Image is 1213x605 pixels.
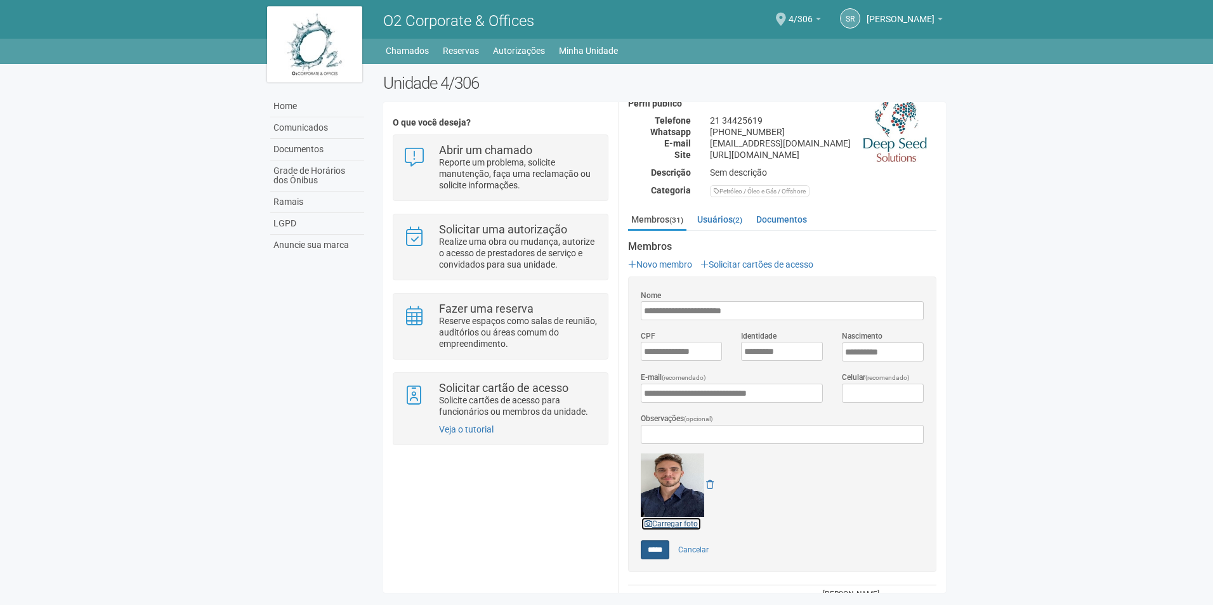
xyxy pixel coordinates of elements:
[641,413,713,425] label: Observações
[403,224,598,270] a: Solicitar uma autorização Realize uma obra ou mudança, autorize o acesso de prestadores de serviç...
[700,149,946,160] div: [URL][DOMAIN_NAME]
[270,192,364,213] a: Ramais
[628,259,692,270] a: Novo membro
[655,115,691,126] strong: Telefone
[443,42,479,60] a: Reservas
[662,374,706,381] span: (recomendado)
[650,127,691,137] strong: Whatsapp
[439,143,532,157] strong: Abrir um chamado
[383,12,534,30] span: O2 Corporate & Offices
[493,42,545,60] a: Autorizações
[628,99,936,108] h4: Perfil público
[671,540,716,559] a: Cancelar
[700,115,946,126] div: 21 34425619
[789,16,821,26] a: 4/306
[840,8,860,29] a: SR
[674,150,691,160] strong: Site
[733,216,742,224] small: (2)
[700,259,813,270] a: Solicitar cartões de acesso
[439,223,567,236] strong: Solicitar uma autorização
[865,374,910,381] span: (recomendado)
[270,139,364,160] a: Documentos
[403,145,598,191] a: Abrir um chamado Reporte um problema, solicite manutenção, faça uma reclamação ou solicite inform...
[694,210,745,229] a: Usuários(2)
[641,517,702,531] a: Carregar foto
[641,453,704,517] img: GetFile
[270,160,364,192] a: Grade de Horários dos Ônibus
[700,138,946,149] div: [EMAIL_ADDRESS][DOMAIN_NAME]
[270,213,364,235] a: LGPD
[439,424,494,434] a: Veja o tutorial
[383,74,946,93] h2: Unidade 4/306
[439,236,598,270] p: Realize uma obra ou mudança, autorize o acesso de prestadores de serviço e convidados para sua un...
[386,42,429,60] a: Chamados
[867,2,934,24] span: Sandro Ricardo Santos da Silva
[267,6,362,82] img: logo.jpg
[706,479,714,490] a: Remover
[439,381,568,394] strong: Solicitar cartão de acesso
[684,415,713,422] span: (opcional)
[641,330,655,342] label: CPF
[700,167,946,178] div: Sem descrição
[628,210,686,231] a: Membros(31)
[651,167,691,178] strong: Descrição
[641,290,661,301] label: Nome
[867,16,943,26] a: [PERSON_NAME]
[789,2,813,24] span: 4/306
[403,382,598,417] a: Solicitar cartão de acesso Solicite cartões de acesso para funcionários ou membros da unidade.
[403,303,598,349] a: Fazer uma reserva Reserve espaços como salas de reunião, auditórios ou áreas comum do empreendime...
[393,118,608,127] h4: O que você deseja?
[439,157,598,191] p: Reporte um problema, solicite manutenção, faça uma reclamação ou solicite informações.
[439,394,598,417] p: Solicite cartões de acesso para funcionários ou membros da unidade.
[270,117,364,139] a: Comunicados
[710,185,810,197] div: Petróleo / Óleo e Gás / Offshore
[651,185,691,195] strong: Categoria
[439,315,598,349] p: Reserve espaços como salas de reunião, auditórios ou áreas comum do empreendimento.
[664,138,691,148] strong: E-mail
[641,372,706,384] label: E-mail
[270,96,364,117] a: Home
[700,126,946,138] div: [PHONE_NUMBER]
[842,330,882,342] label: Nascimento
[270,235,364,256] a: Anuncie sua marca
[753,210,810,229] a: Documentos
[741,330,777,342] label: Identidade
[842,372,910,384] label: Celular
[669,216,683,224] small: (31)
[439,302,534,315] strong: Fazer uma reserva
[628,241,936,252] strong: Membros
[559,42,618,60] a: Minha Unidade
